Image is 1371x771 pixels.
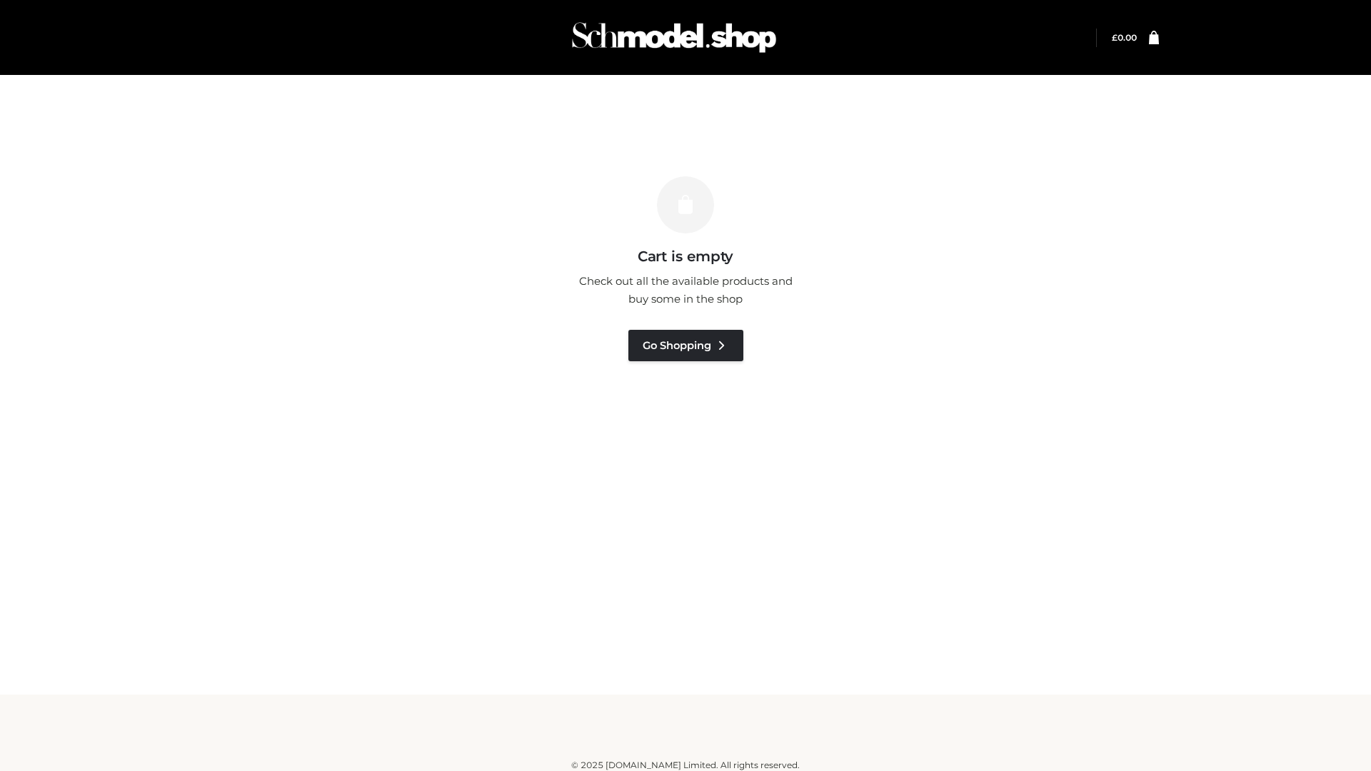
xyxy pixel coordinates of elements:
[571,272,800,308] p: Check out all the available products and buy some in the shop
[567,9,781,66] img: Schmodel Admin 964
[1112,32,1137,43] a: £0.00
[1112,32,1137,43] bdi: 0.00
[244,248,1127,265] h3: Cart is empty
[1112,32,1118,43] span: £
[628,330,743,361] a: Go Shopping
